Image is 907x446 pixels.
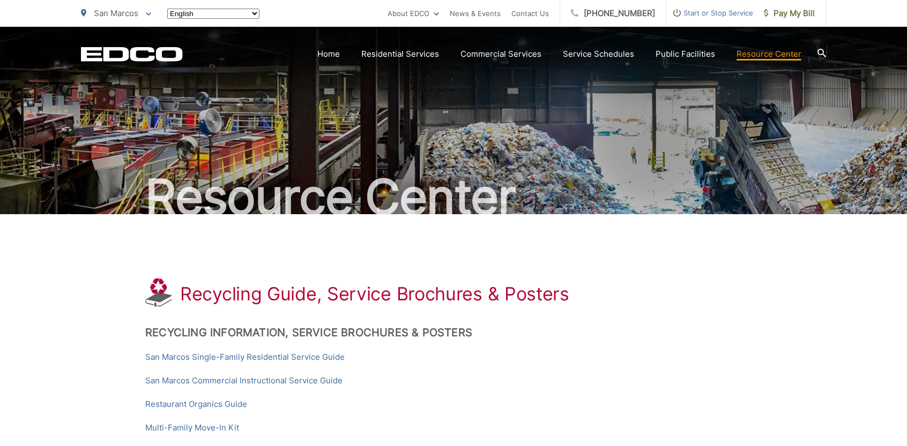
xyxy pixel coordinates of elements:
[563,48,634,61] a: Service Schedules
[656,48,715,61] a: Public Facilities
[145,351,345,364] a: San Marcos Single-Family Residential Service Guide
[145,326,762,339] h2: Recycling Information, Service Brochures & Posters
[511,7,549,20] a: Contact Us
[145,374,343,387] a: San Marcos Commercial Instructional Service Guide
[180,283,569,305] h1: Recycling Guide, Service Brochures & Posters
[388,7,439,20] a: About EDCO
[737,48,801,61] a: Resource Center
[94,8,138,18] span: San Marcos
[450,7,501,20] a: News & Events
[81,170,826,224] h2: Resource Center
[81,47,183,62] a: EDCD logo. Return to the homepage.
[317,48,340,61] a: Home
[145,421,239,434] a: Multi-Family Move-In Kit
[145,398,247,411] a: Restaurant Organics Guide
[361,48,439,61] a: Residential Services
[764,7,815,20] span: Pay My Bill
[460,48,541,61] a: Commercial Services
[167,9,259,19] select: Select a language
